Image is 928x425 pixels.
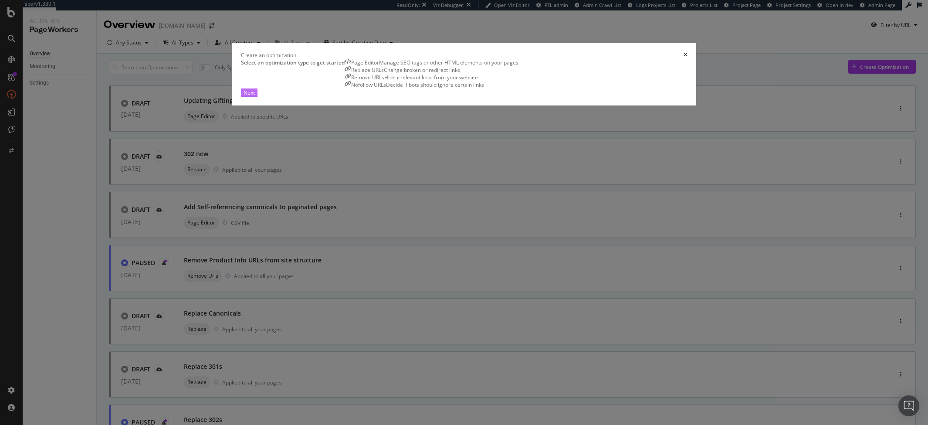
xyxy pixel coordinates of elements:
[898,395,919,416] div: Open Intercom Messenger
[241,88,257,97] button: Next
[351,81,386,88] div: Nofollow URLs
[241,51,296,59] div: Create an optimization
[241,59,345,89] div: Select an optimization type to get started
[384,74,478,81] div: Hide irrelevant links from your website
[384,66,460,74] div: Change broken or redirect links
[232,43,696,106] div: modal
[351,59,379,66] div: Page Editor
[244,89,255,96] div: Next
[684,51,688,59] div: times
[351,74,384,81] div: Remove URLs
[379,59,518,66] div: Manage SEO tags or other HTML elements on your pages
[386,81,484,88] div: Decide if bots should ignore certain links
[351,66,384,74] div: Replace URLs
